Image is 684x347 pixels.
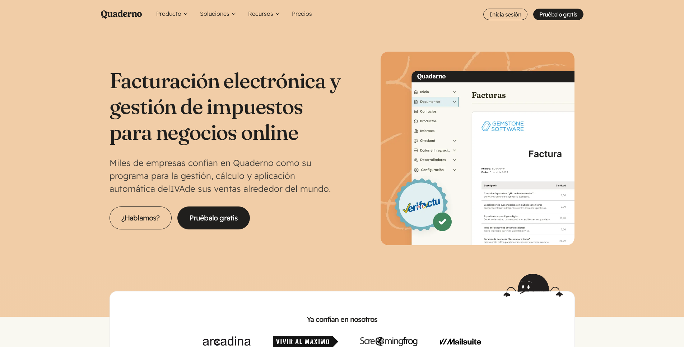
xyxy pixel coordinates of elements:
[177,206,250,229] a: Pruébalo gratis
[110,67,342,145] h1: Facturación electrónica y gestión de impuestos para negocios online
[110,156,342,195] p: Miles de empresas confían en Quaderno como su programa para la gestión, cálculo y aplicación auto...
[483,9,527,20] a: Inicia sesión
[121,314,563,324] h2: Ya confían en nosotros
[170,183,185,194] abbr: Impuesto sobre el Valor Añadido
[110,206,172,229] a: ¿Hablamos?
[533,9,583,20] a: Pruébalo gratis
[381,52,574,245] img: Interfaz de Quaderno mostrando la página Factura con el distintivo Verifactu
